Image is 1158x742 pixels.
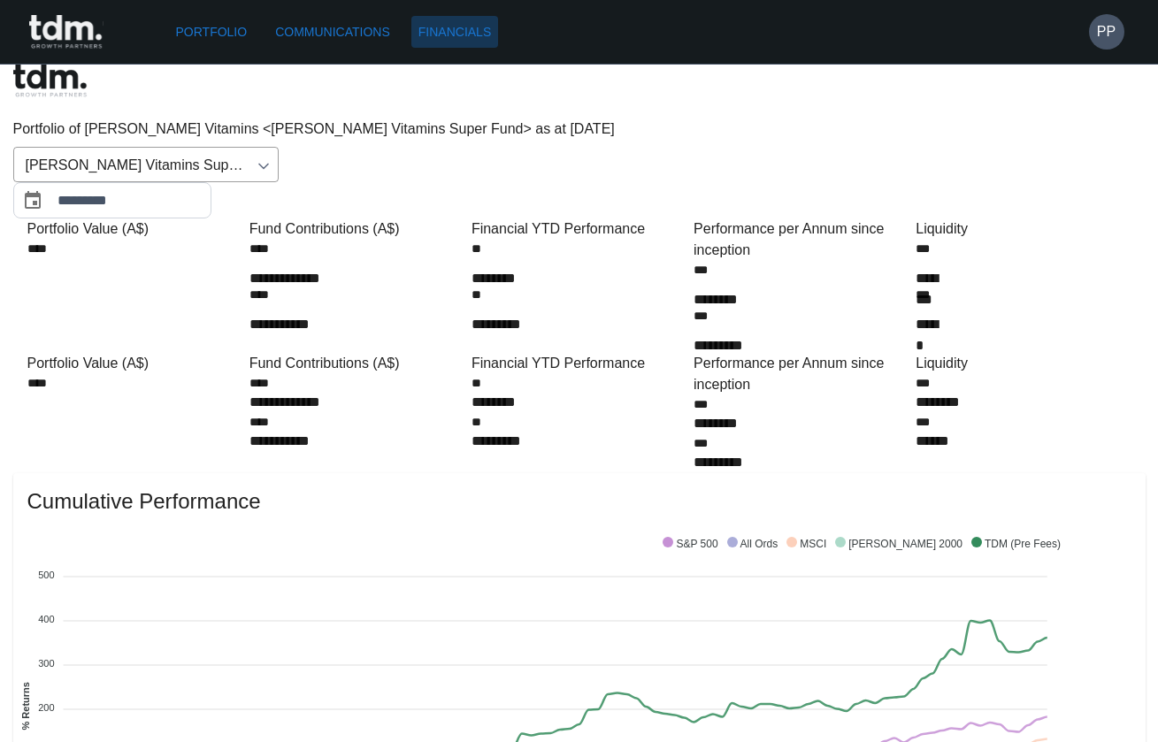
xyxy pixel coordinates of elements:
tspan: 400 [38,614,54,624]
div: Fund Contributions (A$) [249,218,464,240]
p: Portfolio of [PERSON_NAME] Vitamins <[PERSON_NAME] Vitamins Super Fund> as at [DATE] [13,119,1146,140]
div: [PERSON_NAME] Vitamins Super Fund [13,147,279,182]
text: % Returns [20,682,31,730]
div: Financial YTD Performance [472,218,686,240]
span: TDM (Pre Fees) [971,538,1061,550]
span: [PERSON_NAME] 2000 [835,538,962,550]
div: Performance per Annum since inception [694,218,909,261]
span: All Ords [727,538,778,550]
tspan: 300 [38,658,54,669]
div: Financial YTD Performance [472,353,686,374]
div: Performance per Annum since inception [694,353,909,395]
a: Portfolio [169,16,255,49]
a: Communications [268,16,397,49]
div: Fund Contributions (A$) [249,353,464,374]
div: Portfolio Value (A$) [27,353,242,374]
tspan: 200 [38,702,54,713]
span: MSCI [786,538,826,550]
span: S&P 500 [663,538,717,550]
div: Liquidity [916,353,1131,374]
button: PP [1089,14,1124,50]
h6: PP [1097,21,1116,42]
span: Cumulative Performance [27,487,1131,516]
tspan: 500 [38,570,54,580]
a: Financials [411,16,498,49]
div: Liquidity [916,218,1131,240]
div: Portfolio Value (A$) [27,218,242,240]
button: Choose date, selected date is Jul 31, 2025 [15,183,50,218]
